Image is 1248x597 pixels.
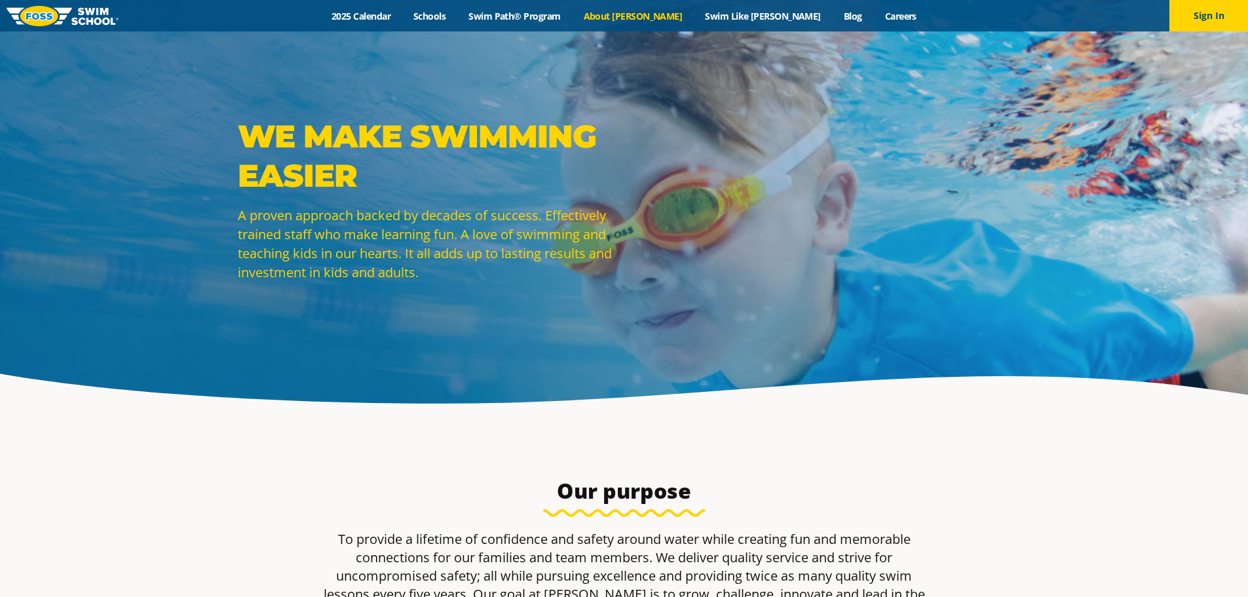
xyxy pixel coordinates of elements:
[457,10,572,22] a: Swim Path® Program
[7,6,119,26] img: FOSS Swim School Logo
[694,10,833,22] a: Swim Like [PERSON_NAME]
[320,10,402,22] a: 2025 Calendar
[238,117,618,195] p: WE MAKE SWIMMING EASIER
[315,478,934,504] h3: Our purpose
[873,10,928,22] a: Careers
[402,10,457,22] a: Schools
[572,10,694,22] a: About [PERSON_NAME]
[832,10,873,22] a: Blog
[238,206,618,282] p: A proven approach backed by decades of success. Effectively trained staff who make learning fun. ...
